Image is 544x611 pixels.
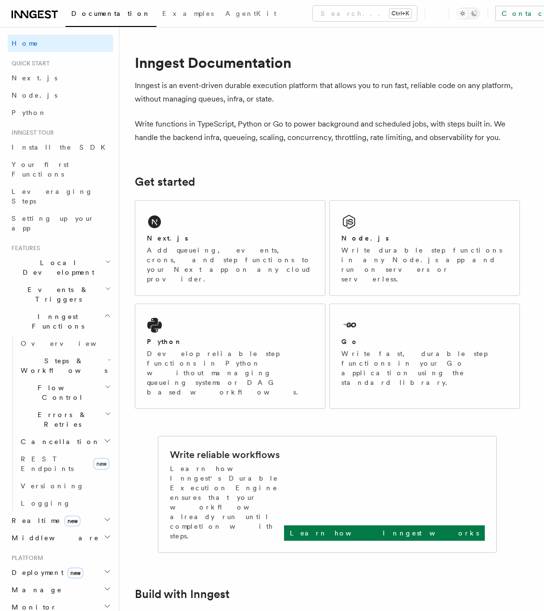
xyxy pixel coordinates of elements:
a: Setting up your app [8,210,113,237]
p: Write fast, durable step functions in your Go application using the standard library. [341,349,508,387]
a: Leveraging Steps [8,183,113,210]
span: Node.js [12,91,57,99]
a: Next.jsAdd queueing, events, crons, and step functions to your Next app on any cloud provider. [135,200,325,296]
button: Flow Control [17,379,113,406]
span: Overview [21,340,120,347]
span: Documentation [71,10,151,17]
a: Examples [156,3,220,26]
button: Middleware [8,529,113,547]
button: Search...Ctrl+K [313,6,417,21]
span: Features [8,244,40,252]
span: Versioning [21,482,84,490]
a: Node.jsWrite durable step functions in any Node.js app and run on servers or serverless. [329,200,520,296]
span: AgentKit [225,10,276,17]
span: Python [12,109,47,116]
a: Documentation [65,3,156,27]
span: Deployment [8,568,83,577]
div: Inngest Functions [8,335,113,512]
h1: Inngest Documentation [135,54,520,71]
span: Quick start [8,60,50,67]
span: Local Development [8,258,105,277]
span: new [65,516,80,526]
button: Toggle dark mode [457,8,480,19]
a: Install the SDK [8,139,113,156]
a: Overview [17,335,113,352]
a: Get started [135,175,195,189]
span: Platform [8,554,43,562]
p: Write durable step functions in any Node.js app and run on servers or serverless. [341,245,508,284]
span: Middleware [8,533,99,543]
button: Inngest Functions [8,308,113,335]
span: Inngest Functions [8,312,104,331]
button: Cancellation [17,433,113,450]
p: Add queueing, events, crons, and step functions to your Next app on any cloud provider. [147,245,313,284]
a: Home [8,35,113,52]
button: Local Development [8,254,113,281]
button: Deploymentnew [8,564,113,581]
span: Inngest tour [8,129,54,137]
a: Your first Functions [8,156,113,183]
kbd: Ctrl+K [389,9,411,18]
span: Leveraging Steps [12,188,93,205]
a: PythonDevelop reliable step functions in Python without managing queueing systems or DAG based wo... [135,304,325,409]
a: Logging [17,495,113,512]
span: Examples [162,10,214,17]
span: new [67,568,83,578]
h2: Write reliable workflows [170,448,280,461]
span: Setting up your app [12,215,94,232]
span: Steps & Workflows [17,356,107,375]
p: Learn how Inngest's Durable Execution Engine ensures that your workflow already run until complet... [170,464,284,541]
button: Manage [8,581,113,598]
p: Learn how Inngest works [290,528,479,538]
a: Versioning [17,477,113,495]
span: Cancellation [17,437,100,446]
span: Your first Functions [12,161,69,178]
span: Realtime [8,516,80,525]
a: GoWrite fast, durable step functions in your Go application using the standard library. [329,304,520,409]
a: Node.js [8,87,113,104]
h2: Next.js [147,233,188,243]
p: Inngest is an event-driven durable execution platform that allows you to run fast, reliable code ... [135,79,520,106]
span: Logging [21,499,71,507]
span: new [93,458,109,470]
span: Next.js [12,74,57,82]
a: Next.js [8,69,113,87]
span: Home [12,38,39,48]
button: Steps & Workflows [17,352,113,379]
button: Realtimenew [8,512,113,529]
h2: Python [147,337,182,346]
span: Errors & Retries [17,410,104,429]
span: Install the SDK [12,143,111,151]
a: Learn how Inngest works [284,525,485,541]
a: REST Endpointsnew [17,450,113,477]
h2: Node.js [341,233,389,243]
a: Python [8,104,113,121]
button: Events & Triggers [8,281,113,308]
p: Write functions in TypeScript, Python or Go to power background and scheduled jobs, with steps bu... [135,117,520,144]
span: Events & Triggers [8,285,105,304]
span: Manage [8,585,62,595]
span: REST Endpoints [21,455,74,472]
span: Flow Control [17,383,104,402]
a: Build with Inngest [135,587,230,601]
a: AgentKit [220,3,282,26]
p: Develop reliable step functions in Python without managing queueing systems or DAG based workflows. [147,349,313,397]
h2: Go [341,337,359,346]
button: Errors & Retries [17,406,113,433]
